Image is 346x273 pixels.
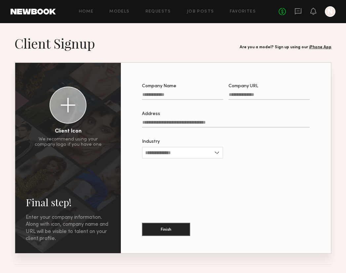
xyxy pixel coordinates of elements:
div: Are you a model? Sign up using our [240,45,331,50]
a: Home [79,10,94,14]
div: Address [142,112,310,116]
a: Models [109,10,129,14]
h1: Client Signup [15,35,95,52]
a: iPhone App [309,45,331,49]
a: Job Posts [187,10,214,14]
div: We recommend using your company logo if you have one [35,137,102,147]
a: Requests [146,10,171,14]
div: Enter your company information. Along with icon, company name and URL will be visible to talent o... [26,214,110,243]
div: Company Name [142,84,223,89]
a: Favorites [230,10,256,14]
input: Address [142,120,310,128]
input: Company Name [142,92,223,100]
div: Client Icon [55,129,82,134]
div: Industry [142,139,223,144]
button: Finish [142,223,190,236]
a: N [325,6,335,17]
input: Company URL [228,92,310,100]
h2: Final step! [26,196,110,209]
div: Company URL [228,84,310,89]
